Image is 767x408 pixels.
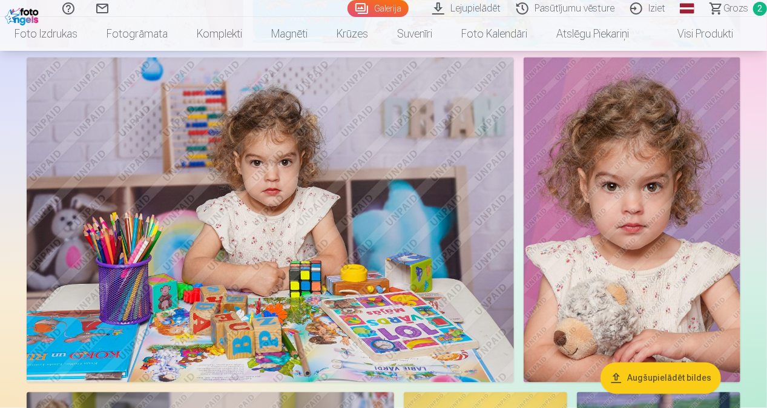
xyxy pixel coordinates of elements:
img: /fa1 [5,5,42,25]
a: Komplekti [182,17,257,51]
a: Suvenīri [383,17,447,51]
button: Augšupielādēt bildes [601,362,721,393]
a: Visi produkti [644,17,748,51]
a: Foto kalendāri [447,17,542,51]
a: Atslēgu piekariņi [542,17,644,51]
a: Krūzes [322,17,383,51]
a: Magnēti [257,17,322,51]
a: Fotogrāmata [92,17,182,51]
span: Grozs [723,1,748,16]
span: 2 [753,2,767,16]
